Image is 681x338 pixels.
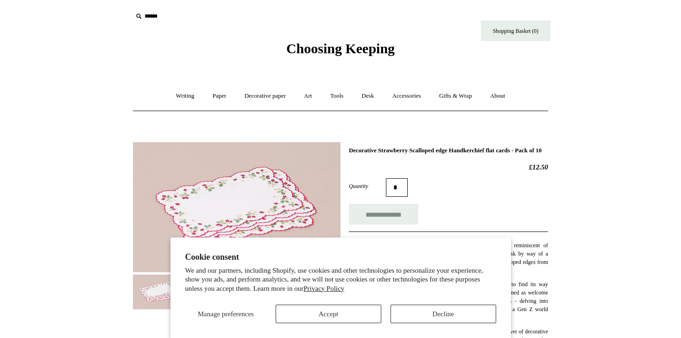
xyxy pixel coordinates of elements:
[349,163,548,171] h2: £12.50
[168,84,203,108] a: Writing
[353,84,383,108] a: Desk
[286,48,395,55] a: Choosing Keeping
[296,84,320,108] a: Art
[133,142,340,272] img: Decorative Strawberry Scalloped edge Handkerchief flat cards - Pack of 10
[391,305,496,323] button: Decline
[185,252,496,262] h2: Cookie consent
[303,285,344,292] a: Privacy Policy
[384,84,429,108] a: Accessories
[286,41,395,56] span: Choosing Keeping
[185,305,266,323] button: Manage preferences
[349,147,548,154] h1: Decorative Strawberry Scalloped edge Handkerchief flat cards - Pack of 10
[322,84,352,108] a: Tools
[349,182,386,190] label: Quantity
[198,310,254,318] span: Manage preferences
[431,84,480,108] a: Gifts & Wrap
[236,84,294,108] a: Decorative paper
[133,275,189,309] img: Decorative Strawberry Scalloped edge Handkerchief flat cards - Pack of 10
[481,20,550,41] a: Shopping Basket (0)
[185,266,496,294] p: We and our partners, including Shopify, use cookies and other technologies to personalize your ex...
[204,84,235,108] a: Paper
[276,305,381,323] button: Accept
[482,84,514,108] a: About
